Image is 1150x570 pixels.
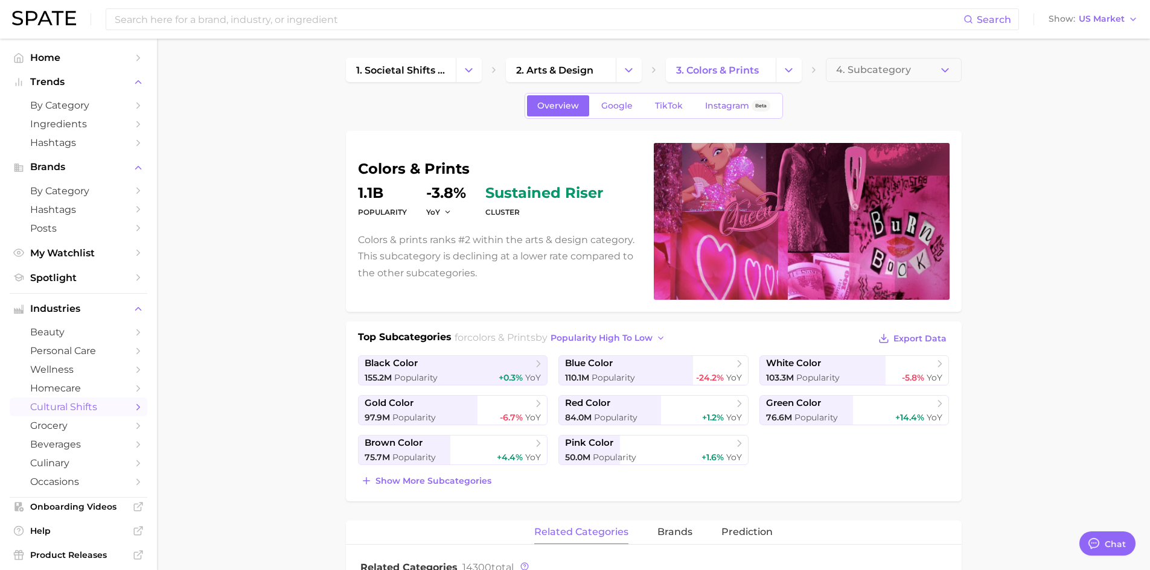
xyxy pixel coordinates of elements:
[701,452,724,463] span: +1.6%
[10,133,147,152] a: Hashtags
[467,332,535,343] span: colors & prints
[426,186,466,200] dd: -3.8%
[726,412,742,423] span: YoY
[755,101,767,111] span: Beta
[10,379,147,397] a: homecare
[565,412,592,423] span: 84.0m
[30,100,127,111] span: by Category
[346,58,456,82] a: 1. societal shifts & culture
[525,372,541,383] span: YoY
[30,118,127,130] span: Ingredients
[30,52,127,63] span: Home
[548,330,669,346] button: popularity high to low
[10,200,147,219] a: Hashtags
[565,397,610,409] span: red color
[358,162,639,176] h1: colors & prints
[499,372,523,383] span: +0.3%
[565,437,613,449] span: pink color
[759,395,950,425] a: green color76.6m Popularity+14.4% YoY
[534,527,628,537] span: related categories
[10,73,147,91] button: Trends
[30,439,127,450] span: beverages
[10,360,147,379] a: wellness
[766,412,792,423] span: 76.6m
[657,527,692,537] span: brands
[895,412,924,423] span: +14.4%
[455,332,669,343] span: for by
[537,101,579,111] span: Overview
[10,244,147,262] a: My Watchlist
[30,137,127,148] span: Hashtags
[10,158,147,176] button: Brands
[10,219,147,238] a: Posts
[30,204,127,215] span: Hashtags
[776,58,802,82] button: Change Category
[10,300,147,318] button: Industries
[456,58,482,82] button: Change Category
[506,58,616,82] a: 2. arts & design
[30,501,127,512] span: Onboarding Videos
[358,395,548,425] a: gold color97.9m Popularity-6.7% YoY
[365,397,414,409] span: gold color
[358,330,452,348] h1: Top Subcategories
[721,527,773,537] span: Prediction
[10,472,147,491] a: occasions
[30,162,127,173] span: Brands
[1049,16,1075,22] span: Show
[1046,11,1141,27] button: ShowUS Market
[726,372,742,383] span: YoY
[365,437,423,449] span: brown color
[10,96,147,115] a: by Category
[794,412,838,423] span: Popularity
[10,546,147,564] a: Product Releases
[365,412,390,423] span: 97.9m
[565,358,613,369] span: blue color
[592,372,635,383] span: Popularity
[977,14,1011,25] span: Search
[551,333,653,343] span: popularity high to low
[10,435,147,454] a: beverages
[796,372,840,383] span: Popularity
[426,207,452,217] button: YoY
[485,205,603,220] dt: cluster
[927,372,942,383] span: YoY
[516,65,593,76] span: 2. arts & design
[10,115,147,133] a: Ingredients
[836,65,911,75] span: 4. Subcategory
[30,401,127,413] span: cultural shifts
[30,382,127,394] span: homecare
[702,412,724,423] span: +1.2%
[601,101,633,111] span: Google
[527,95,589,116] a: Overview
[30,345,127,356] span: personal care
[394,372,438,383] span: Popularity
[525,452,541,463] span: YoY
[593,452,636,463] span: Popularity
[565,372,589,383] span: 110.1m
[30,223,127,234] span: Posts
[558,395,749,425] a: red color84.0m Popularity+1.2% YoY
[497,452,523,463] span: +4.4%
[591,95,643,116] a: Google
[30,185,127,197] span: by Category
[875,330,949,347] button: Export Data
[766,372,794,383] span: 103.3m
[30,247,127,259] span: My Watchlist
[365,358,418,369] span: black color
[927,412,942,423] span: YoY
[358,232,639,281] p: Colors & prints ranks #2 within the arts & design category. This subcategory is declining at a lo...
[696,372,724,383] span: -24.2%
[655,101,683,111] span: TikTok
[375,476,491,486] span: Show more subcategories
[10,182,147,200] a: by Category
[10,341,147,360] a: personal care
[358,435,548,465] a: brown color75.7m Popularity+4.4% YoY
[676,65,759,76] span: 3. colors & prints
[766,358,821,369] span: white color
[392,412,436,423] span: Popularity
[10,416,147,435] a: grocery
[365,372,392,383] span: 155.2m
[30,326,127,338] span: beauty
[594,412,637,423] span: Popularity
[30,303,127,314] span: Industries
